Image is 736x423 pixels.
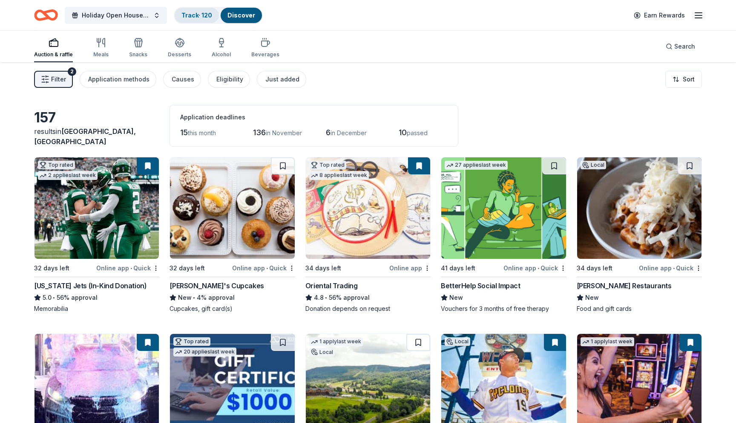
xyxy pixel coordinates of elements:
[305,263,341,273] div: 34 days left
[68,67,76,76] div: 2
[257,71,306,88] button: Just added
[251,34,279,62] button: Beverages
[629,8,690,23] a: Earn Rewards
[305,281,358,291] div: Oriental Trading
[326,128,331,137] span: 6
[445,161,508,170] div: 27 applies last week
[178,293,192,303] span: New
[172,74,194,84] div: Causes
[188,129,216,136] span: this month
[305,304,431,313] div: Donation depends on request
[212,34,231,62] button: Alcohol
[212,51,231,58] div: Alcohol
[170,281,264,291] div: [PERSON_NAME]'s Cupcakes
[168,34,191,62] button: Desserts
[581,337,634,346] div: 1 apply last week
[51,74,66,84] span: Filter
[34,263,69,273] div: 32 days left
[309,348,335,356] div: Local
[34,293,159,303] div: 56% approval
[170,263,205,273] div: 32 days left
[34,127,136,146] span: [GEOGRAPHIC_DATA], [GEOGRAPHIC_DATA]
[577,157,702,313] a: Image for Ethan Stowell RestaurantsLocal34 days leftOnline app•Quick[PERSON_NAME] RestaurantsNewF...
[581,161,606,169] div: Local
[325,294,327,301] span: •
[305,157,431,313] a: Image for Oriental TradingTop rated8 applieslast week34 days leftOnline appOriental Trading4.8•56...
[93,34,109,62] button: Meals
[129,51,147,58] div: Snacks
[683,74,695,84] span: Sort
[163,71,201,88] button: Causes
[305,293,431,303] div: 56% approval
[38,161,75,169] div: Top rated
[168,51,191,58] div: Desserts
[34,157,159,259] img: Image for New York Jets (In-Kind Donation)
[180,112,448,122] div: Application deadlines
[216,74,243,84] div: Eligibility
[34,127,136,146] span: in
[34,5,58,25] a: Home
[314,293,324,303] span: 4.8
[266,129,302,136] span: in November
[441,304,566,313] div: Vouchers for 3 months of free therapy
[503,263,566,273] div: Online app Quick
[34,126,159,147] div: results
[253,128,266,137] span: 136
[96,263,159,273] div: Online app Quick
[174,7,263,24] button: Track· 120Discover
[441,263,475,273] div: 41 days left
[180,128,188,137] span: 15
[232,263,295,273] div: Online app Quick
[170,304,295,313] div: Cupcakes, gift card(s)
[173,337,210,346] div: Top rated
[309,337,363,346] div: 1 apply last week
[208,71,250,88] button: Eligibility
[639,263,702,273] div: Online app Quick
[577,157,701,259] img: Image for Ethan Stowell Restaurants
[441,157,566,313] a: Image for BetterHelp Social Impact27 applieslast week41 days leftOnline app•QuickBetterHelp Socia...
[34,157,159,313] a: Image for New York Jets (In-Kind Donation)Top rated2 applieslast week32 days leftOnline app•Quick...
[309,171,369,180] div: 8 applies last week
[93,51,109,58] div: Meals
[577,304,702,313] div: Food and gift cards
[34,109,159,126] div: 157
[265,74,299,84] div: Just added
[577,281,672,291] div: [PERSON_NAME] Restaurants
[331,129,367,136] span: in December
[181,12,212,19] a: Track· 120
[170,157,295,313] a: Image for Molly's Cupcakes32 days leftOnline app•Quick[PERSON_NAME]'s CupcakesNew•4% approvalCupc...
[34,281,147,291] div: [US_STATE] Jets (In-Kind Donation)
[399,128,407,137] span: 10
[309,161,346,169] div: Top rated
[65,7,167,24] button: Holiday Open House 2025
[34,71,73,88] button: Filter2
[251,51,279,58] div: Beverages
[577,263,612,273] div: 34 days left
[129,34,147,62] button: Snacks
[170,157,294,259] img: Image for Molly's Cupcakes
[389,263,431,273] div: Online app
[173,348,236,356] div: 20 applies last week
[227,12,255,19] a: Discover
[585,293,599,303] span: New
[38,171,98,180] div: 2 applies last week
[659,38,702,55] button: Search
[306,157,430,259] img: Image for Oriental Trading
[441,281,520,291] div: BetterHelp Social Impact
[130,265,132,272] span: •
[266,265,268,272] span: •
[80,71,156,88] button: Application methods
[34,304,159,313] div: Memorabilia
[170,293,295,303] div: 4% approval
[82,10,150,20] span: Holiday Open House 2025
[445,337,470,346] div: Local
[34,51,73,58] div: Auction & raffle
[193,294,195,301] span: •
[407,129,428,136] span: passed
[673,265,675,272] span: •
[43,293,52,303] span: 5.0
[449,293,463,303] span: New
[88,74,149,84] div: Application methods
[665,71,702,88] button: Sort
[674,41,695,52] span: Search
